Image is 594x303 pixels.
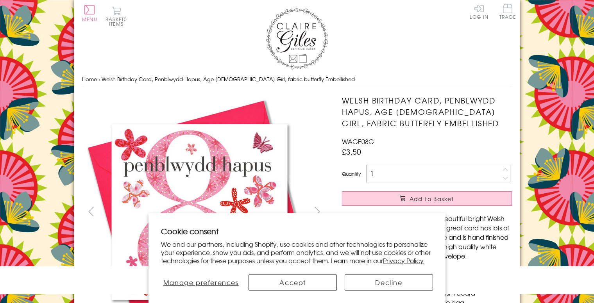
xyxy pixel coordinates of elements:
[342,191,512,206] button: Add to Basket
[345,274,433,291] button: Decline
[410,195,454,203] span: Add to Basket
[82,203,100,220] button: prev
[309,203,326,220] button: next
[499,4,516,19] span: Trade
[102,75,355,83] span: Welsh Birthday Card, Penblwydd Hapus, Age [DEMOGRAPHIC_DATA] Girl, fabric butterfly Embellished
[499,4,516,21] a: Trade
[342,146,361,157] span: £3.50
[82,71,512,87] nav: breadcrumbs
[161,226,433,237] h2: Cookie consent
[98,75,100,83] span: ›
[161,274,241,291] button: Manage preferences
[342,170,361,177] label: Quantity
[470,4,488,19] a: Log In
[82,16,97,23] span: Menu
[249,274,337,291] button: Accept
[266,8,328,70] img: Claire Giles Greetings Cards
[342,95,512,128] h1: Welsh Birthday Card, Penblwydd Hapus, Age [DEMOGRAPHIC_DATA] Girl, fabric butterfly Embellished
[342,137,374,146] span: WAGE08G
[82,75,97,83] a: Home
[163,278,239,287] span: Manage preferences
[82,5,97,21] button: Menu
[106,6,127,26] button: Basket0 items
[109,16,127,27] span: 0 items
[383,256,424,265] a: Privacy Policy
[161,240,433,264] p: We and our partners, including Shopify, use cookies and other technologies to personalize your ex...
